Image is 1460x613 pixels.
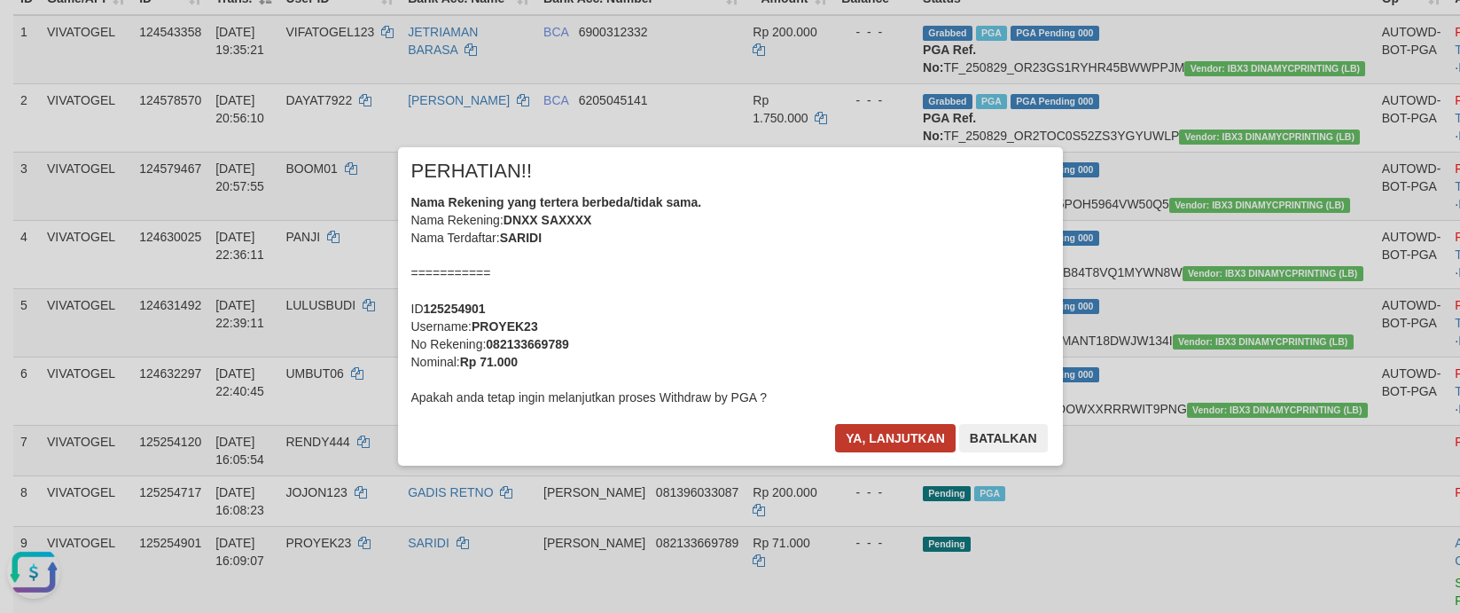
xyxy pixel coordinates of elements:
button: Ya, lanjutkan [835,424,956,452]
b: DNXX SAXXXX [504,213,592,227]
div: Nama Rekening: Nama Terdaftar: =========== ID Username: No Rekening: Nominal: Apakah anda tetap i... [411,193,1050,406]
b: SARIDI [500,231,542,245]
b: PROYEK23 [472,319,538,334]
b: 082133669789 [486,337,568,351]
button: Open LiveChat chat widget [7,7,60,60]
b: Rp 71.000 [460,355,518,369]
b: 125254901 [424,302,486,316]
button: Batalkan [959,424,1048,452]
span: PERHATIAN!! [411,162,533,180]
b: Nama Rekening yang tertera berbeda/tidak sama. [411,195,702,209]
